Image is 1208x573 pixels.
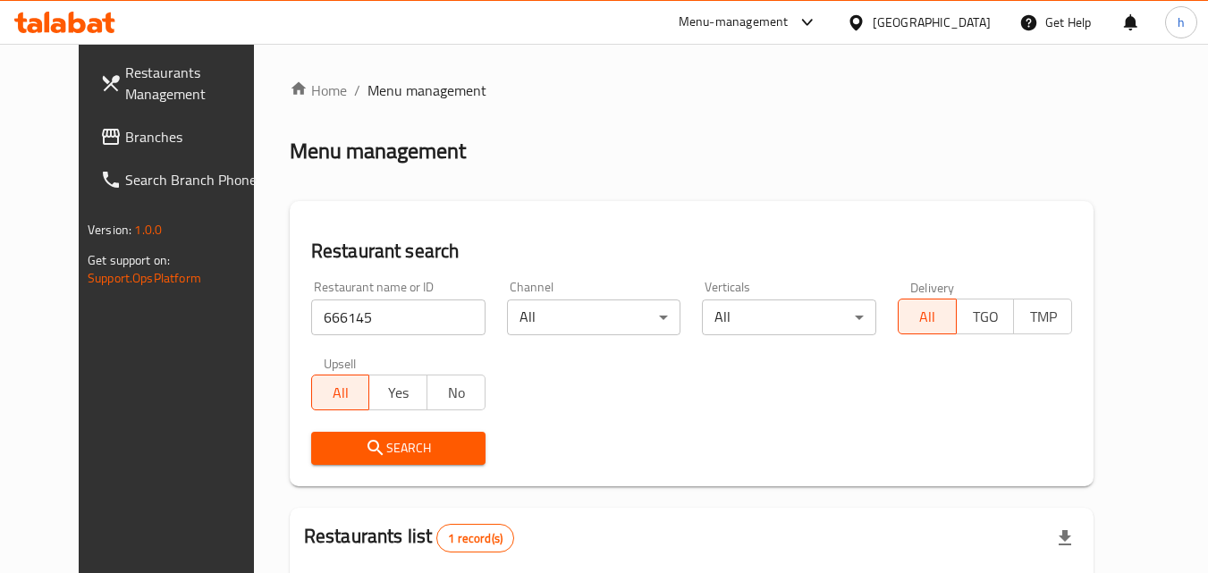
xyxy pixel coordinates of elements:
[1178,13,1185,32] span: h
[964,304,1008,330] span: TGO
[88,249,170,272] span: Get support on:
[86,158,281,201] a: Search Branch Phone
[86,115,281,158] a: Branches
[1021,304,1065,330] span: TMP
[125,126,266,147] span: Branches
[290,137,466,165] h2: Menu management
[125,169,266,190] span: Search Branch Phone
[910,281,955,293] label: Delivery
[1043,517,1086,560] div: Export file
[437,530,513,547] span: 1 record(s)
[1013,299,1072,334] button: TMP
[898,299,957,334] button: All
[436,524,514,552] div: Total records count
[88,218,131,241] span: Version:
[435,380,478,406] span: No
[290,80,1094,101] nav: breadcrumb
[367,80,486,101] span: Menu management
[88,266,201,290] a: Support.OpsPlatform
[134,218,162,241] span: 1.0.0
[376,380,420,406] span: Yes
[427,375,486,410] button: No
[125,62,266,105] span: Restaurants Management
[679,12,789,33] div: Menu-management
[86,51,281,115] a: Restaurants Management
[311,375,370,410] button: All
[507,299,681,335] div: All
[956,299,1015,334] button: TGO
[325,437,471,459] span: Search
[324,357,357,369] label: Upsell
[873,13,991,32] div: [GEOGRAPHIC_DATA]
[354,80,360,101] li: /
[304,523,514,552] h2: Restaurants list
[311,238,1072,265] h2: Restaurant search
[319,380,363,406] span: All
[368,375,427,410] button: Yes
[290,80,347,101] a: Home
[311,299,486,335] input: Search for restaurant name or ID..
[906,304,950,330] span: All
[702,299,876,335] div: All
[311,432,486,465] button: Search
